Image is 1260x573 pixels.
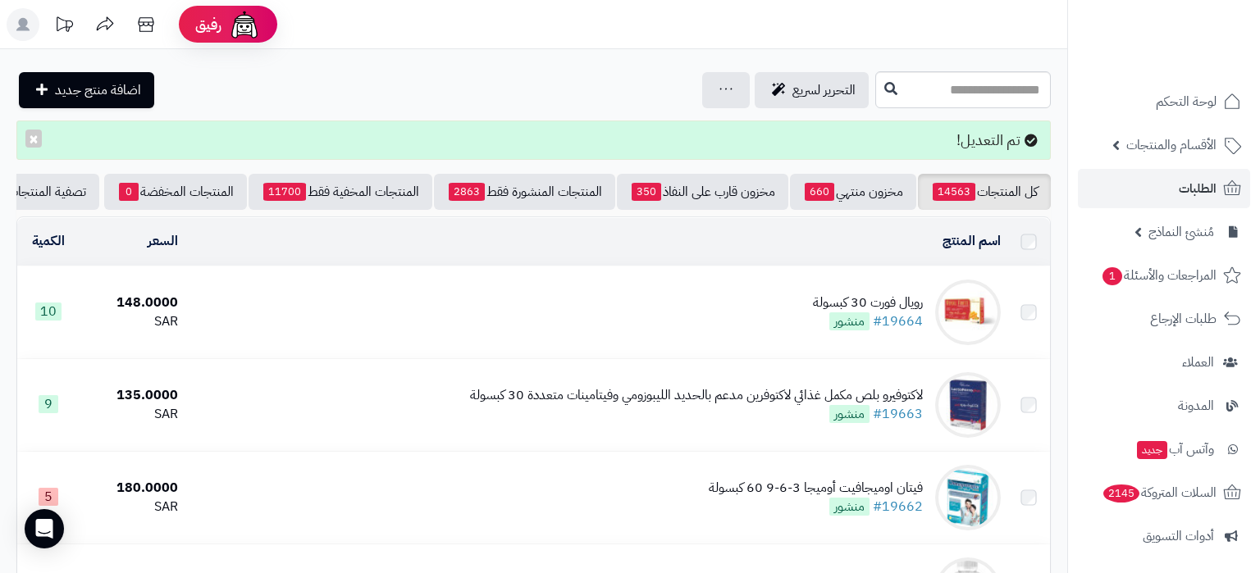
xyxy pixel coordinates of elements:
a: العملاء [1078,343,1250,382]
div: SAR [86,405,178,424]
a: مخزون منتهي660 [790,174,916,210]
span: السلات المتروكة [1102,481,1217,504]
span: 2863 [449,183,485,201]
span: طلبات الإرجاع [1150,307,1217,330]
span: لوحة التحكم [1156,90,1217,113]
a: #19663 [873,404,923,424]
a: المدونة [1078,386,1250,425]
div: 180.0000 [86,479,178,498]
span: 10 [35,302,62,321]
a: السلات المتروكة2145 [1078,473,1250,512]
span: 660 [805,183,834,201]
a: لوحة التحكم [1078,82,1250,121]
span: الأقسام والمنتجات [1126,134,1217,157]
a: أدوات التسويق [1078,516,1250,556]
a: الكمية [32,231,65,251]
div: 148.0000 [86,293,178,312]
a: اضافة منتج جديد [19,72,154,108]
span: منشور [829,498,870,516]
img: ai-face.png [228,8,261,41]
a: #19664 [873,312,923,331]
div: Open Intercom Messenger [25,509,64,548]
a: مخزون قارب على النفاذ350 [617,174,788,210]
span: أدوات التسويق [1143,525,1214,548]
img: logo-2.png [1148,13,1244,48]
a: اسم المنتج [943,231,1001,251]
span: اضافة منتج جديد [55,80,141,100]
a: التحرير لسريع [755,72,869,108]
span: جديد [1137,441,1167,459]
div: تم التعديل! [16,121,1051,160]
a: طلبات الإرجاع [1078,299,1250,339]
span: 5 [39,488,58,506]
span: الطلبات [1179,177,1217,200]
span: 0 [119,183,139,201]
a: السعر [148,231,178,251]
a: تحديثات المنصة [43,8,84,45]
div: فيتان اوميجافيت أوميجا 3-6-9 60 كبسولة [709,479,923,498]
a: المنتجات المخفضة0 [104,174,247,210]
a: المراجعات والأسئلة1 [1078,256,1250,295]
span: رفيق [195,15,221,34]
span: المراجعات والأسئلة [1101,264,1217,287]
span: العملاء [1182,351,1214,374]
div: 135.0000 [86,386,178,405]
span: وآتس آب [1135,438,1214,461]
div: لاكتوفيرو بلص مكمل غذائي لاكتوفرين مدعم بالحديد الليبوزومي وفيتامينات متعددة 30 كبسولة [470,386,923,405]
a: الطلبات [1078,169,1250,208]
img: فيتان اوميجافيت أوميجا 3-6-9 60 كبسولة [935,465,1001,530]
a: كل المنتجات14563 [918,174,1051,210]
img: رويال فورت 30 كبسولة [935,280,1001,345]
span: 350 [632,183,661,201]
span: 2145 [1102,484,1141,503]
span: تصفية المنتجات [7,182,86,202]
span: منشور [829,312,870,330]
span: التحرير لسريع [792,80,856,100]
a: وآتس آبجديد [1078,430,1250,469]
button: × [25,130,42,148]
span: المدونة [1178,394,1214,417]
span: منشور [829,405,870,423]
span: مُنشئ النماذج [1148,221,1214,243]
a: المنتجات المخفية فقط11700 [249,174,432,210]
span: 1 [1102,266,1123,286]
div: رويال فورت 30 كبسولة [813,293,923,312]
a: #19662 [873,497,923,516]
span: 14563 [933,183,975,201]
a: المنتجات المنشورة فقط2863 [434,174,615,210]
span: 9 [39,395,58,413]
img: لاكتوفيرو بلص مكمل غذائي لاكتوفرين مدعم بالحديد الليبوزومي وفيتامينات متعددة 30 كبسولة [935,372,1001,438]
div: SAR [86,312,178,331]
span: 11700 [263,183,306,201]
div: SAR [86,498,178,516]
